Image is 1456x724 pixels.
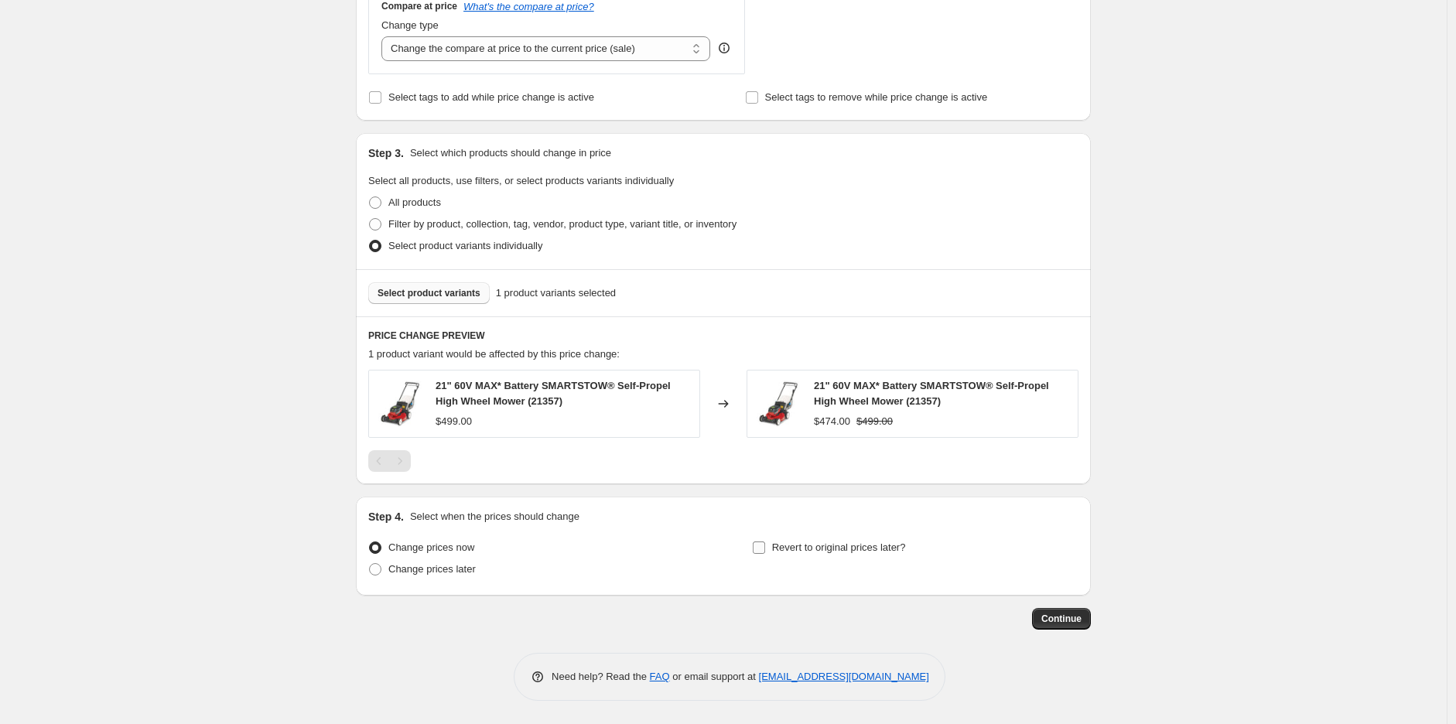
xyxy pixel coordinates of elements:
[765,91,988,103] span: Select tags to remove while price change is active
[1041,613,1082,625] span: Continue
[381,19,439,31] span: Change type
[368,145,404,161] h2: Step 3.
[1032,608,1091,630] button: Continue
[552,671,650,682] span: Need help? Read the
[650,671,670,682] a: FAQ
[388,91,594,103] span: Select tags to add while price change is active
[410,509,579,524] p: Select when the prices should change
[814,380,1049,407] span: 21" 60V MAX* Battery SMARTSTOW® Self-Propel High Wheel Mower (21357)
[759,671,929,682] a: [EMAIL_ADDRESS][DOMAIN_NAME]
[436,414,472,429] div: $499.00
[814,414,850,429] div: $474.00
[368,282,490,304] button: Select product variants
[388,541,474,553] span: Change prices now
[716,40,732,56] div: help
[496,285,616,301] span: 1 product variants selected
[368,509,404,524] h2: Step 4.
[436,380,671,407] span: 21" 60V MAX* Battery SMARTSTOW® Self-Propel High Wheel Mower (21357)
[368,330,1078,342] h6: PRICE CHANGE PREVIEW
[368,175,674,186] span: Select all products, use filters, or select products variants individually
[388,563,476,575] span: Change prices later
[368,450,411,472] nav: Pagination
[410,145,611,161] p: Select which products should change in price
[670,671,759,682] span: or email support at
[772,541,906,553] span: Revert to original prices later?
[463,1,594,12] button: What's the compare at price?
[856,414,893,429] strike: $499.00
[388,218,737,230] span: Filter by product, collection, tag, vendor, product type, variant title, or inventory
[388,240,542,251] span: Select product variants individually
[755,381,801,427] img: 21-60v-max-battery-smartstow-self-propel-high-wheel-mower-21357-965539_80x.jpg
[368,348,620,360] span: 1 product variant would be affected by this price change:
[388,196,441,208] span: All products
[377,381,423,427] img: 21-60v-max-battery-smartstow-self-propel-high-wheel-mower-21357-965539_80x.jpg
[378,287,480,299] span: Select product variants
